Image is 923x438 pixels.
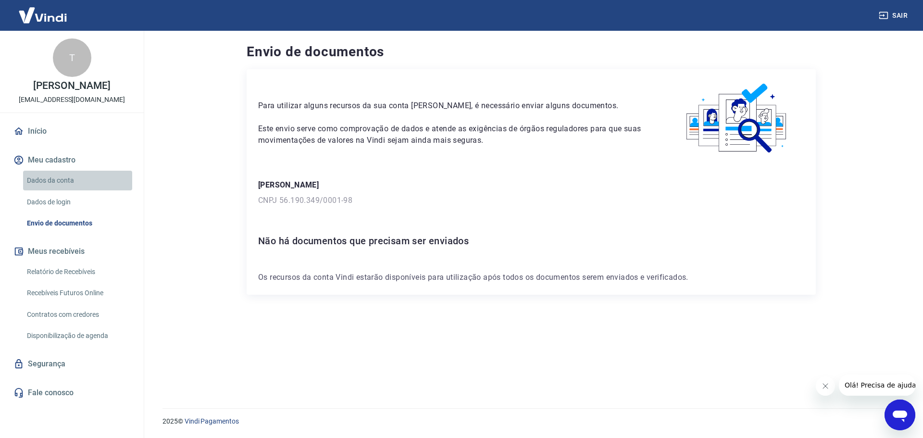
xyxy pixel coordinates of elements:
[23,171,132,190] a: Dados da conta
[23,305,132,325] a: Contratos com credores
[33,81,110,91] p: [PERSON_NAME]
[12,121,132,142] a: Início
[12,241,132,262] button: Meus recebíveis
[12,150,132,171] button: Meu cadastro
[23,326,132,346] a: Disponibilização de agenda
[258,100,647,112] p: Para utilizar alguns recursos da sua conta [PERSON_NAME], é necessário enviar alguns documentos.
[12,0,74,30] img: Vindi
[258,179,804,191] p: [PERSON_NAME]
[23,262,132,282] a: Relatório de Recebíveis
[53,38,91,77] div: T
[247,42,816,62] h4: Envio de documentos
[23,192,132,212] a: Dados de login
[162,416,900,426] p: 2025 ©
[23,213,132,233] a: Envio de documentos
[885,400,915,430] iframe: Botão para abrir a janela de mensagens
[258,123,647,146] p: Este envio serve como comprovação de dados e atende as exigências de órgãos reguladores para que ...
[816,376,835,396] iframe: Fechar mensagem
[12,382,132,403] a: Fale conosco
[12,353,132,375] a: Segurança
[19,95,125,105] p: [EMAIL_ADDRESS][DOMAIN_NAME]
[185,417,239,425] a: Vindi Pagamentos
[258,233,804,249] h6: Não há documentos que precisam ser enviados
[23,283,132,303] a: Recebíveis Futuros Online
[6,7,81,14] span: Olá! Precisa de ajuda?
[258,272,804,283] p: Os recursos da conta Vindi estarão disponíveis para utilização após todos os documentos serem env...
[877,7,911,25] button: Sair
[258,195,804,206] p: CNPJ 56.190.349/0001-98
[670,81,804,156] img: waiting_documents.41d9841a9773e5fdf392cede4d13b617.svg
[839,375,915,396] iframe: Mensagem da empresa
